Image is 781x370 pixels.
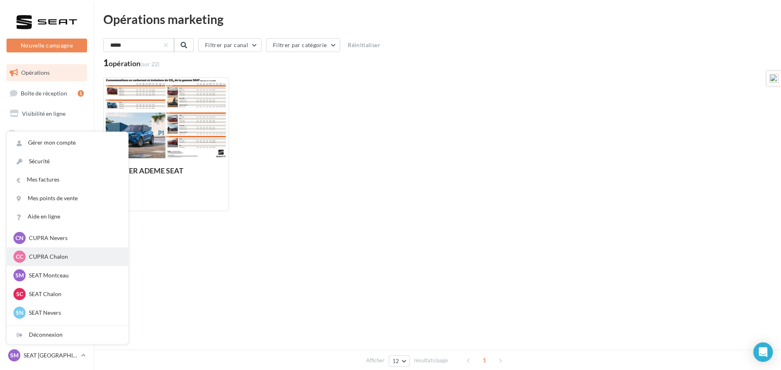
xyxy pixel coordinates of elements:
[345,40,384,50] button: Réinitialiser
[15,271,24,279] span: SM
[7,39,87,52] button: Nouvelle campagne
[110,166,183,175] span: POSTER ADEME SEAT
[20,130,52,137] span: SMS unitaire
[140,61,159,67] span: (sur 22)
[5,146,89,163] a: Campagnes
[16,253,23,261] span: CC
[103,13,771,25] div: Opérations marketing
[753,342,773,362] div: Open Intercom Messenger
[5,64,89,81] a: Opérations
[5,206,89,223] a: Calendrier
[478,354,491,367] span: 1
[7,348,87,363] a: SM SEAT [GEOGRAPHIC_DATA]
[78,90,84,97] div: 1
[7,208,128,226] a: Aide en ligne
[5,186,89,203] a: Médiathèque
[389,355,410,367] button: 12
[29,234,118,242] p: CUPRA Nevers
[16,309,24,317] span: SN
[16,290,23,298] span: SC
[5,166,89,183] a: Contacts
[5,253,89,277] a: Campagnes DataOnDemand
[7,189,128,208] a: Mes points de vente
[414,357,448,364] span: résultats/page
[29,271,118,279] p: SEAT Montceau
[5,105,89,122] a: Visibilité en ligne
[366,357,384,364] span: Afficher
[393,358,399,364] span: 12
[103,58,159,67] div: 1
[24,351,78,359] p: SEAT [GEOGRAPHIC_DATA]
[7,134,128,152] a: Gérer mon compte
[7,171,128,189] a: Mes factures
[29,253,118,261] p: CUPRA Chalon
[15,234,24,242] span: CN
[29,309,118,317] p: SEAT Nevers
[109,60,159,67] div: opération
[21,69,50,76] span: Opérations
[21,89,67,96] span: Boîte de réception
[198,38,262,52] button: Filtrer par canal
[22,110,65,117] span: Visibilité en ligne
[5,226,89,250] a: PLV et print personnalisable
[7,326,128,344] div: Déconnexion
[7,152,128,171] a: Sécurité
[5,84,89,102] a: Boîte de réception1
[266,38,340,52] button: Filtrer par catégorie
[5,125,89,143] a: SMS unitaire
[10,351,19,359] span: SM
[29,290,118,298] p: SEAT Chalon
